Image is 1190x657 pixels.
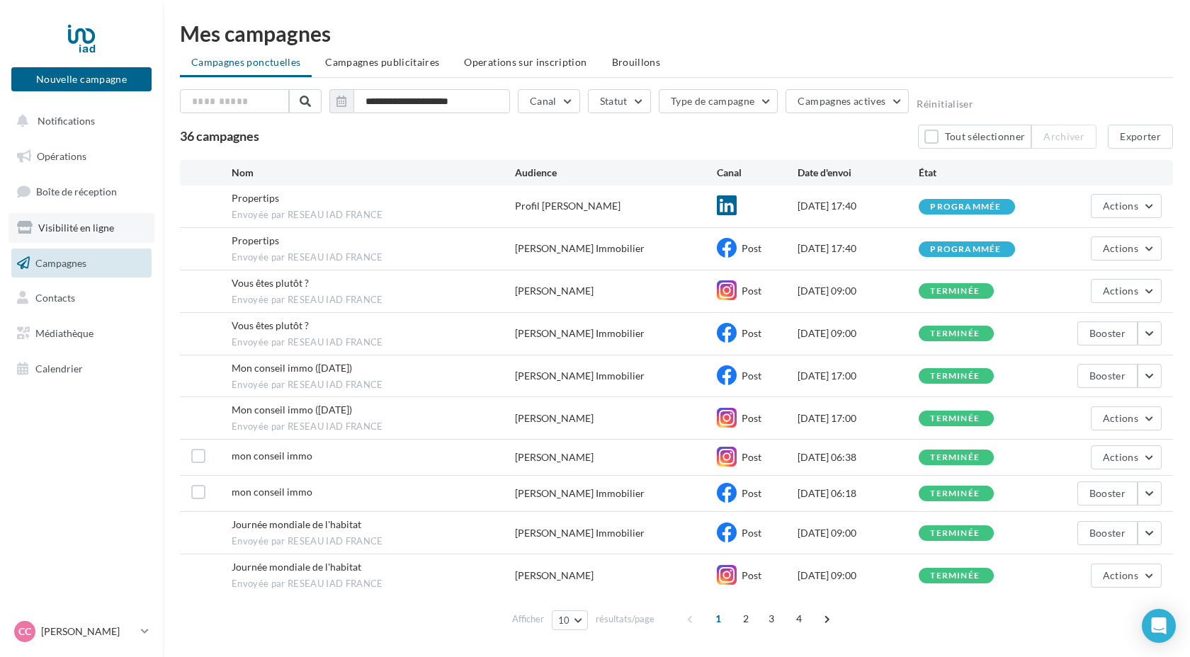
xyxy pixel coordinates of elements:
span: résultats/page [596,612,654,626]
div: [PERSON_NAME] Immobilier [515,486,645,501]
span: Actions [1103,285,1138,297]
p: [PERSON_NAME] [41,624,135,639]
span: Envoyée par RESEAU IAD FRANCE [232,535,515,548]
div: programmée [930,202,1001,212]
span: Médiathèque [35,327,93,339]
a: Calendrier [8,354,154,384]
div: [DATE] 09:00 [798,526,919,540]
span: 3 [760,607,783,630]
div: terminée [930,329,980,338]
span: Post [742,487,761,499]
div: Nom [232,166,515,180]
span: Mon conseil immo (Halloween) [232,404,352,416]
a: Opérations [8,142,154,171]
div: Audience [515,166,717,180]
button: Booster [1077,521,1138,545]
div: [PERSON_NAME] [515,450,594,464]
span: Contacts [35,292,75,304]
span: mon conseil immo [232,450,312,462]
span: Boîte de réception [36,185,117,198]
a: Campagnes [8,248,154,278]
div: Open Intercom Messenger [1142,609,1176,643]
div: [DATE] 17:00 [798,369,919,383]
a: Contacts [8,283,154,313]
button: 10 [552,610,588,630]
span: Vous êtes plutôt ? [232,319,309,331]
a: Médiathèque [8,319,154,348]
span: Mon conseil immo (Halloween) [232,362,352,374]
span: Actions [1103,569,1138,581]
div: terminée [930,453,980,462]
span: Afficher [512,612,544,626]
div: Mes campagnes [180,23,1173,44]
button: Tout sélectionner [918,125,1031,149]
button: Actions [1091,445,1162,469]
button: Booster [1077,364,1138,388]
span: Opérations [37,150,86,162]
div: [DATE] 17:40 [798,199,919,213]
span: CC [18,624,31,639]
span: Calendrier [35,362,83,375]
button: Actions [1091,279,1162,303]
button: Actions [1091,236,1162,261]
span: Post [742,370,761,382]
span: Post [742,569,761,581]
div: Canal [717,166,798,180]
a: Visibilité en ligne [8,213,154,243]
span: 1 [707,607,730,630]
span: Envoyée par RESEAU IAD FRANCE [232,379,515,392]
span: Envoyée par RESEAU IAD FRANCE [232,578,515,590]
button: Nouvelle campagne [11,67,152,91]
div: [DATE] 09:00 [798,326,919,341]
span: Brouillons [612,56,661,68]
span: Post [742,285,761,297]
span: Vous êtes plutôt ? [232,277,309,289]
span: Post [742,242,761,254]
button: Réinitialiser [917,98,973,110]
div: [PERSON_NAME] Immobilier [515,241,645,256]
div: [PERSON_NAME] [515,411,594,425]
span: Journée mondiale de l'habitat [232,518,361,530]
div: terminée [930,529,980,538]
span: Post [742,451,761,463]
span: Notifications [38,115,95,127]
button: Archiver [1031,125,1096,149]
div: Profil [PERSON_NAME] [515,199,620,213]
span: Envoyée par RESEAU IAD FRANCE [232,336,515,349]
div: terminée [930,489,980,498]
span: Envoyée par RESEAU IAD FRANCE [232,251,515,264]
span: mon conseil immo [232,486,312,498]
button: Booster [1077,481,1138,505]
button: Type de campagne [659,89,778,113]
button: Canal [518,89,580,113]
span: 4 [788,607,810,630]
span: Actions [1103,412,1138,424]
button: Statut [588,89,651,113]
div: [PERSON_NAME] Immobilier [515,326,645,341]
span: Campagnes actives [798,95,885,107]
span: Visibilité en ligne [38,222,114,234]
div: [DATE] 06:38 [798,450,919,464]
div: [DATE] 06:18 [798,486,919,501]
button: Campagnes actives [786,89,909,113]
div: [DATE] 17:00 [798,411,919,425]
div: terminée [930,287,980,296]
span: Post [742,327,761,339]
div: [DATE] 09:00 [798,284,919,298]
span: Actions [1103,200,1138,212]
span: 2 [735,607,757,630]
button: Actions [1091,564,1162,588]
span: Actions [1103,451,1138,463]
div: [PERSON_NAME] Immobilier [515,369,645,383]
span: Envoyée par RESEAU IAD FRANCE [232,294,515,307]
span: Propertips [232,192,279,204]
span: 10 [558,615,570,626]
div: [PERSON_NAME] Immobilier [515,526,645,540]
button: Actions [1091,194,1162,218]
span: Envoyée par RESEAU IAD FRANCE [232,209,515,222]
div: [PERSON_NAME] [515,569,594,583]
span: Post [742,412,761,424]
span: 36 campagnes [180,128,259,144]
button: Notifications [8,106,149,136]
span: Actions [1103,242,1138,254]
